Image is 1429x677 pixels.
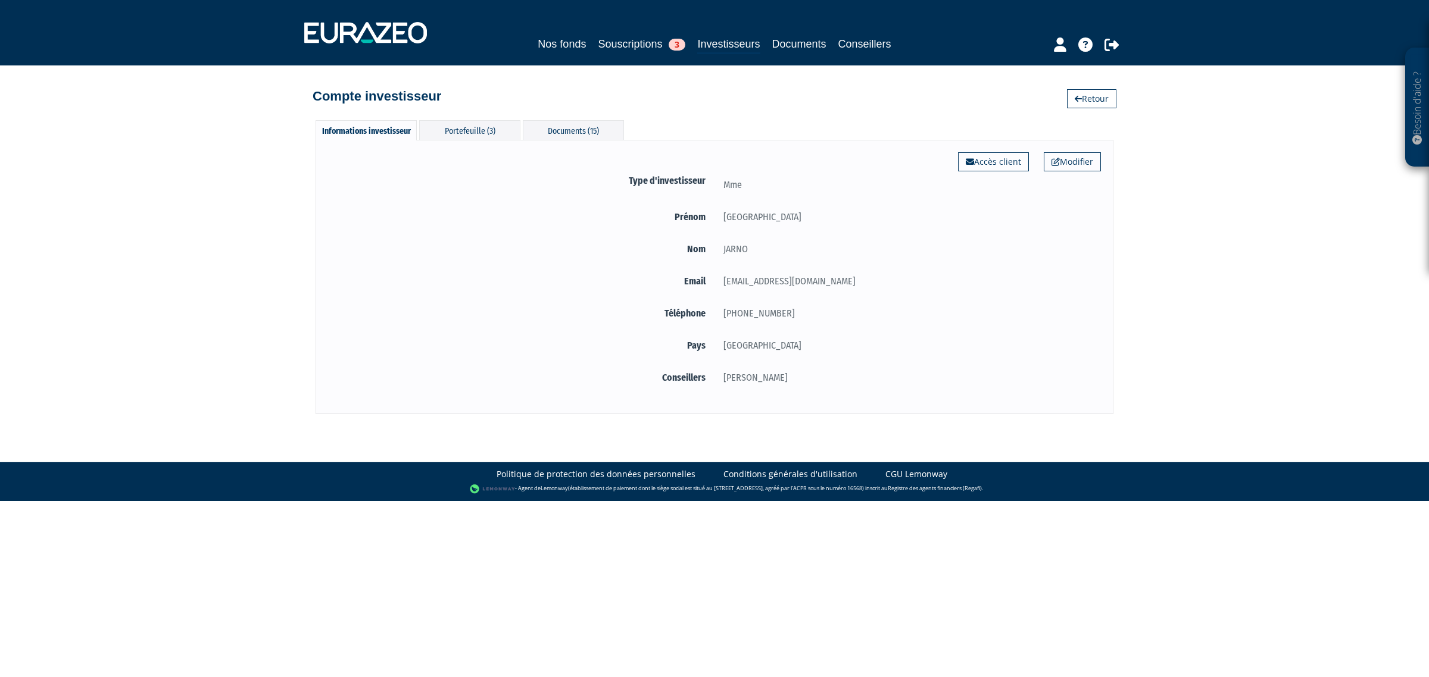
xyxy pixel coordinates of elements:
div: Portefeuille (3) [419,120,520,140]
label: Téléphone [328,306,714,321]
a: Conditions générales d'utilisation [723,468,857,480]
div: JARNO [714,242,1101,256]
a: Nos fonds [538,36,586,52]
div: - Agent de (établissement de paiement dont le siège social est situé au [STREET_ADDRESS], agréé p... [12,483,1417,495]
a: Politique de protection des données personnelles [497,468,695,480]
label: Type d'investisseur [328,173,714,188]
a: Lemonway [541,485,568,493]
img: 1732889491-logotype_eurazeo_blanc_rvb.png [304,22,427,43]
div: [PERSON_NAME] [714,370,1101,385]
a: Conseillers [838,36,891,52]
a: Investisseurs [697,36,760,54]
div: [GEOGRAPHIC_DATA] [714,338,1101,353]
a: Retour [1067,89,1116,108]
img: logo-lemonway.png [470,483,516,495]
div: Mme [714,177,1101,192]
p: Besoin d'aide ? [1411,54,1424,161]
a: Accès client [958,152,1029,171]
label: Email [328,274,714,289]
div: Documents (15) [523,120,624,140]
label: Pays [328,338,714,353]
a: CGU Lemonway [885,468,947,480]
label: Conseillers [328,370,714,385]
a: Modifier [1044,152,1101,171]
div: [GEOGRAPHIC_DATA] [714,209,1101,224]
label: Nom [328,242,714,256]
div: [EMAIL_ADDRESS][DOMAIN_NAME] [714,274,1101,289]
h4: Compte investisseur [313,89,441,104]
a: Registre des agents financiers (Regafi) [888,485,982,493]
label: Prénom [328,209,714,224]
div: Informations investisseur [316,120,417,140]
span: 3 [669,39,685,51]
a: Documents [772,36,826,52]
a: Souscriptions3 [598,36,685,52]
div: [PHONE_NUMBER] [714,306,1101,321]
